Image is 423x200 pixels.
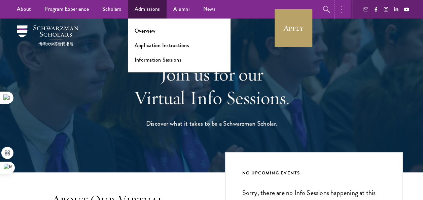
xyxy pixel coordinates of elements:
img: Schwarzman Scholars [17,25,78,46]
a: Apply [275,9,312,47]
h1: Join us for our Virtual Info Sessions. [96,62,328,109]
h1: Discover what it takes to be a Schwarzman Scholar. [96,118,328,129]
a: Overview [135,27,155,35]
a: Application Instructions [135,41,189,49]
a: Information Sessions [135,56,181,64]
div: NO UPCOMING EVENTS [242,169,386,177]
